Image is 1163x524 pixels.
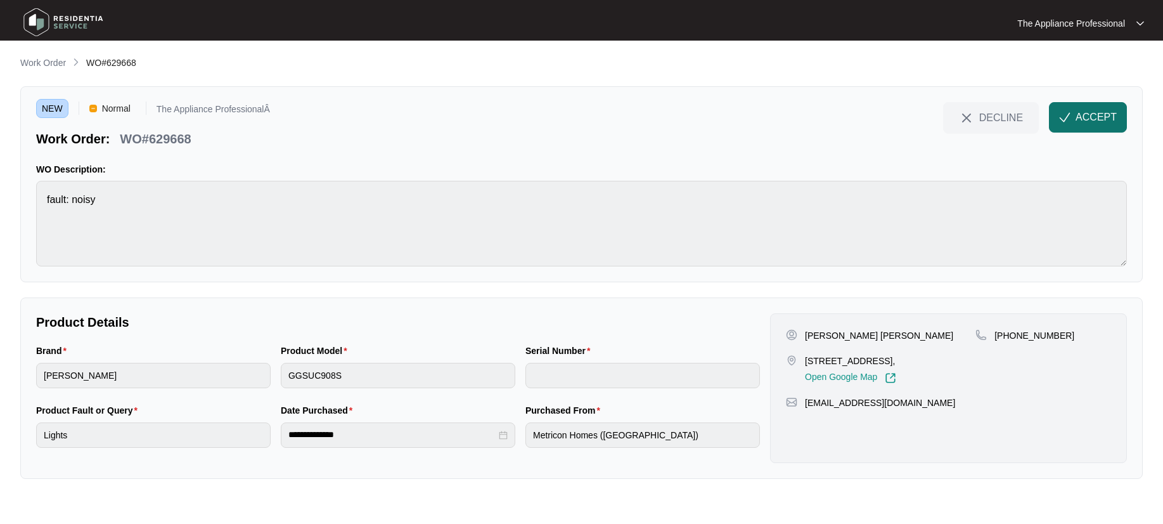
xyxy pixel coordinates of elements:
[89,105,97,112] img: Vercel Logo
[525,422,760,448] input: Purchased From
[288,428,496,442] input: Date Purchased
[18,56,68,70] a: Work Order
[805,372,896,384] a: Open Google Map
[786,396,797,408] img: map-pin
[979,110,1023,124] span: DECLINE
[1017,17,1125,30] p: The Appliance Professional
[157,105,270,118] p: The Appliance ProfessionalÂ
[943,102,1039,133] button: close-IconDECLINE
[281,404,357,417] label: Date Purchased
[71,57,81,67] img: chevron-right
[805,329,953,342] p: [PERSON_NAME] [PERSON_NAME]
[281,363,515,388] input: Product Model
[525,404,605,417] label: Purchased From
[959,110,974,126] img: close-Icon
[20,56,66,69] p: Work Order
[19,3,108,41] img: residentia service logo
[1059,112,1070,123] img: check-Icon
[97,99,136,118] span: Normal
[805,396,955,409] p: [EMAIL_ADDRESS][DOMAIN_NAME]
[805,355,896,367] p: [STREET_ADDRESS],
[525,363,760,388] input: Serial Number
[525,344,595,357] label: Serial Number
[36,130,110,148] p: Work Order:
[36,313,760,331] p: Product Details
[36,404,143,417] label: Product Fault or Query
[36,422,271,448] input: Product Fault or Query
[120,130,191,148] p: WO#629668
[994,329,1074,342] p: [PHONE_NUMBER]
[786,355,797,366] img: map-pin
[1076,110,1117,125] span: ACCEPT
[786,329,797,341] img: user-pin
[1049,102,1127,133] button: check-IconACCEPT
[36,163,1127,176] p: WO Description:
[885,372,896,384] img: Link-External
[975,329,987,341] img: map-pin
[86,58,136,68] span: WO#629668
[36,99,68,118] span: NEW
[36,363,271,388] input: Brand
[36,181,1127,266] textarea: fault: noisy
[281,344,352,357] label: Product Model
[1136,20,1144,27] img: dropdown arrow
[36,344,72,357] label: Brand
